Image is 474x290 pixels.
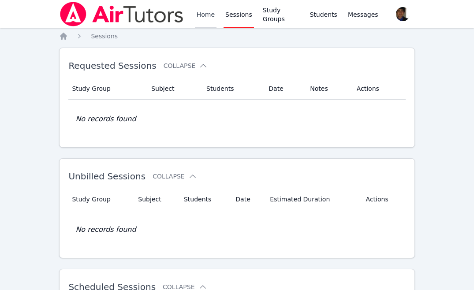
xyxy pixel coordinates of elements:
th: Students [201,78,263,100]
td: No records found [68,210,405,249]
th: Estimated Duration [265,189,360,210]
span: Unbilled Sessions [68,171,146,182]
th: Subject [133,189,179,210]
span: Messages [348,10,378,19]
th: Date [263,78,305,100]
span: Requested Sessions [68,60,156,71]
th: Study Group [68,189,133,210]
nav: Breadcrumb [59,32,414,41]
th: Actions [351,78,406,100]
th: Study Group [68,78,146,100]
button: Collapse [153,172,197,181]
button: Collapse [164,61,208,70]
th: Subject [146,78,201,100]
th: Students [179,189,230,210]
th: Notes [305,78,351,100]
th: Date [230,189,265,210]
span: Sessions [91,33,118,40]
a: Sessions [91,32,118,41]
th: Actions [361,189,406,210]
img: Air Tutors [59,2,184,26]
td: No records found [68,100,405,138]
